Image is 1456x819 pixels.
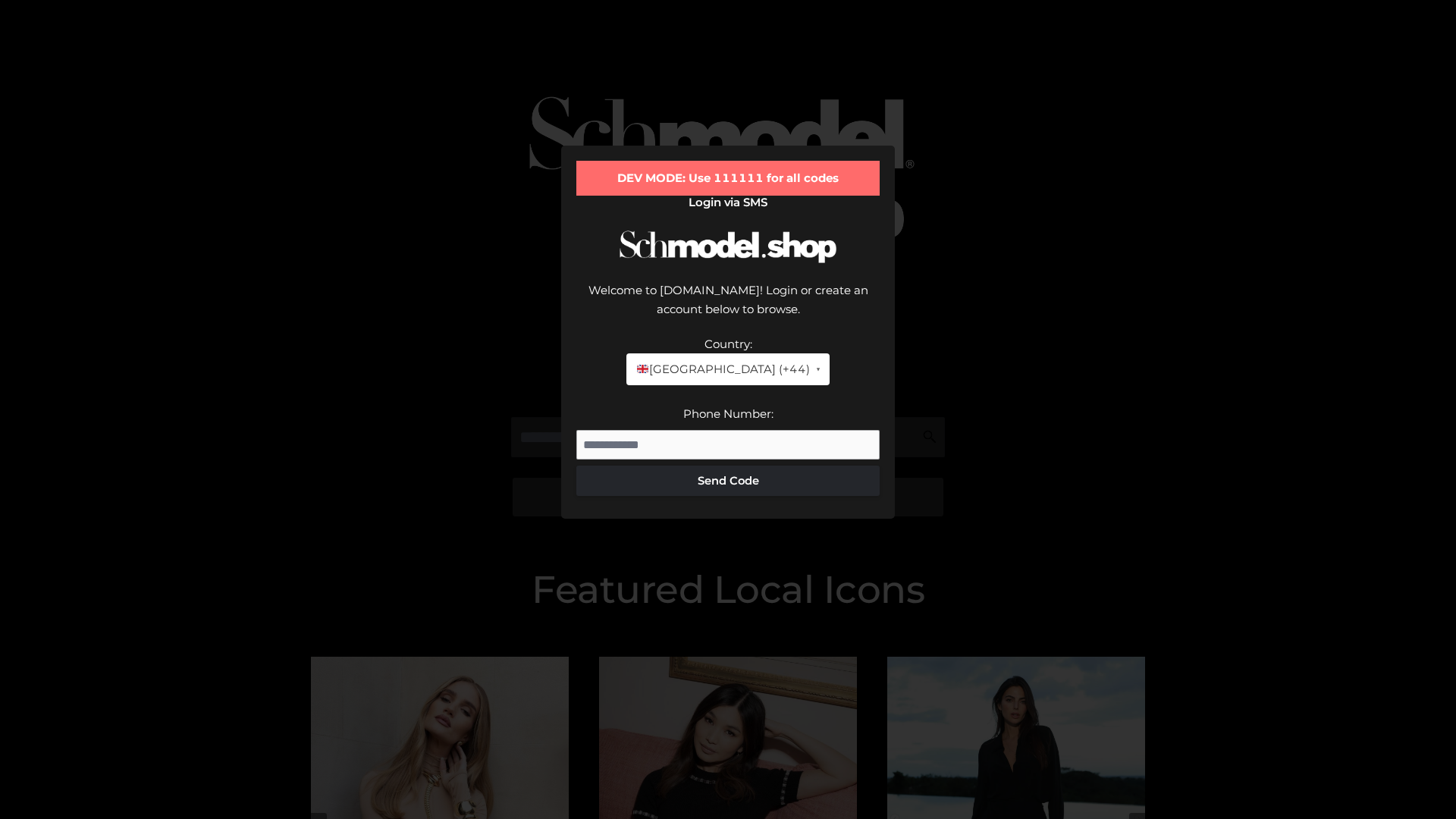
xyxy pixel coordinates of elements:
img: 🇬🇧 [637,363,648,375]
div: DEV MODE: Use 111111 for all codes [576,161,880,196]
label: Phone Number: [683,406,773,421]
img: Schmodel Logo [614,217,842,277]
div: Welcome to [DOMAIN_NAME]! Login or create an account below to browse. [576,281,880,334]
button: Send Code [576,466,880,496]
label: Country: [704,337,752,351]
h2: Login via SMS [576,196,880,209]
span: [GEOGRAPHIC_DATA] (+44) [635,359,809,379]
